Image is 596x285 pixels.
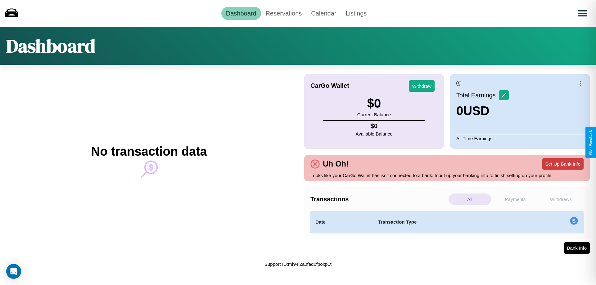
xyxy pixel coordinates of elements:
[264,260,332,268] p: Support ID: mf94i2a0fad0fpoxp1t
[574,5,591,22] button: Open menu
[310,196,447,203] h4: Transactions
[356,130,393,138] p: Available Balance
[341,7,371,20] a: Listings
[456,104,509,118] h3: 0 USD
[310,211,584,233] table: simple table
[6,33,95,59] h1: Dashboard
[449,194,491,205] p: All
[494,194,537,205] p: Payments
[409,80,435,92] button: Withdraw
[320,159,352,168] h4: Uh Oh!
[6,264,21,279] div: Open Intercom Messenger
[378,218,519,226] h4: Transaction Type
[221,7,261,20] a: Dashboard
[91,145,207,158] h2: No transaction data
[357,110,391,119] p: Current Balance
[357,96,391,110] h3: $ 0
[542,158,584,170] button: Set Up Bank Info
[456,134,584,143] p: All Time Earnings
[564,242,590,254] button: Bank Info
[315,218,368,226] h4: Date
[540,194,582,205] p: Withdraws
[456,90,499,101] p: Total Earnings
[356,122,393,130] h4: $ 0
[310,82,349,89] h4: CarGo Wallet
[310,171,584,180] p: Looks like your CarGo Wallet has isn't connected to a bank. Input up your banking info to finish ...
[261,7,307,20] a: Reservations
[306,7,341,20] a: Calendar
[589,130,593,155] div: Give Feedback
